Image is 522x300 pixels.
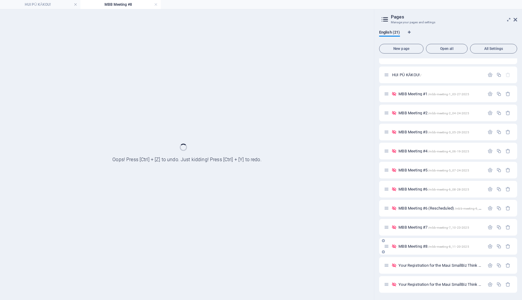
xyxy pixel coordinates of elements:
[488,148,493,154] div: Settings
[505,72,511,77] div: The startpage cannot be deleted
[398,187,469,191] span: Click to open page
[398,168,469,172] span: Click to open page
[505,91,511,96] div: Remove
[80,1,161,8] h4: MBB Meeting #8
[496,282,501,287] div: Duplicate
[428,150,469,153] span: /mbb-meeting-4_06-19-2025
[488,72,493,77] div: Settings
[398,206,495,210] span: Click to open page
[505,148,511,154] div: Remove
[496,110,501,116] div: Duplicate
[428,245,469,248] span: /mbb-meeting-8_11-20-2025
[496,225,501,230] div: Duplicate
[391,20,505,25] h3: Manage your pages and settings
[488,263,493,268] div: Settings
[398,244,469,249] span: Click to open page
[505,244,511,249] div: Remove
[488,129,493,135] div: Settings
[488,244,493,249] div: Settings
[505,168,511,173] div: Remove
[496,206,501,211] div: Duplicate
[397,244,485,248] div: MBB Meeting #8/mbb-meeting-8_11-20-2025
[505,225,511,230] div: Remove
[391,14,517,20] h2: Pages
[488,187,493,192] div: Settings
[397,282,485,286] div: Your Registration for the Maui SmallBiz Think Tank - [DATE] (Copy)
[398,111,469,115] span: Click to open page
[488,282,493,287] div: Settings
[398,225,469,230] span: Click to open page
[496,263,501,268] div: Duplicate
[488,206,493,211] div: Settings
[428,226,469,229] span: /mbb-meeting-7_10-23-2025
[488,168,493,173] div: Settings
[428,131,469,134] span: /mbb-meeting-3_05-29-2025
[496,148,501,154] div: Duplicate
[488,110,493,116] div: Settings
[397,187,485,191] div: MBB Meeting #6/mbb-meeting-6_08-28-2025
[390,73,485,77] div: HUI PŪ KĀKOU!/
[397,92,485,96] div: MBB Meeting #1/mbb-meeting-1_03-27-2025
[398,92,469,96] span: Click to open page
[428,188,469,191] span: /mbb-meeting-6_08-28-2025
[426,44,468,54] button: Open all
[398,130,469,134] span: Click to open page
[379,44,424,54] button: New page
[470,44,517,54] button: All Settings
[496,244,501,249] div: Duplicate
[397,168,485,172] div: MBB Meeting #5/mbb-meeting-5_07-24-2025
[505,282,511,287] div: Remove
[397,263,485,267] div: Your Registration for the Maui SmallBiz Think Tank - [DATE]
[496,129,501,135] div: Duplicate
[379,30,517,41] div: Language Tabs
[379,29,400,37] span: English (21)
[473,47,514,51] span: All Settings
[505,110,511,116] div: Remove
[428,93,469,96] span: /mbb-meeting-1_03-27-2025
[397,130,485,134] div: MBB Meeting #3/mbb-meeting-3_05-29-2025
[496,72,501,77] div: Duplicate
[496,187,501,192] div: Duplicate
[429,47,465,51] span: Open all
[496,91,501,96] div: Duplicate
[505,263,511,268] div: Remove
[398,149,469,153] span: Click to open page
[397,206,485,210] div: MBB Meeting #6 (Rescheduled)/mbb-meeting-6_09-25-2025
[496,168,501,173] div: Duplicate
[397,111,485,115] div: MBB Meeting #2/mbb-meeting-2_04-24-2025
[397,225,485,229] div: MBB Meeting #7/mbb-meeting-7_10-23-2025
[392,73,421,77] span: Click to open page
[505,129,511,135] div: Remove
[428,169,469,172] span: /mbb-meeting-5_07-24-2025
[382,47,421,51] span: New page
[505,187,511,192] div: Remove
[488,91,493,96] div: Settings
[505,206,511,211] div: Remove
[428,112,469,115] span: /mbb-meeting-2_04-24-2025
[455,207,495,210] span: /mbb-meeting-6_09-25-2025
[488,225,493,230] div: Settings
[397,149,485,153] div: MBB Meeting #4/mbb-meeting-4_06-19-2025
[420,73,421,77] span: /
